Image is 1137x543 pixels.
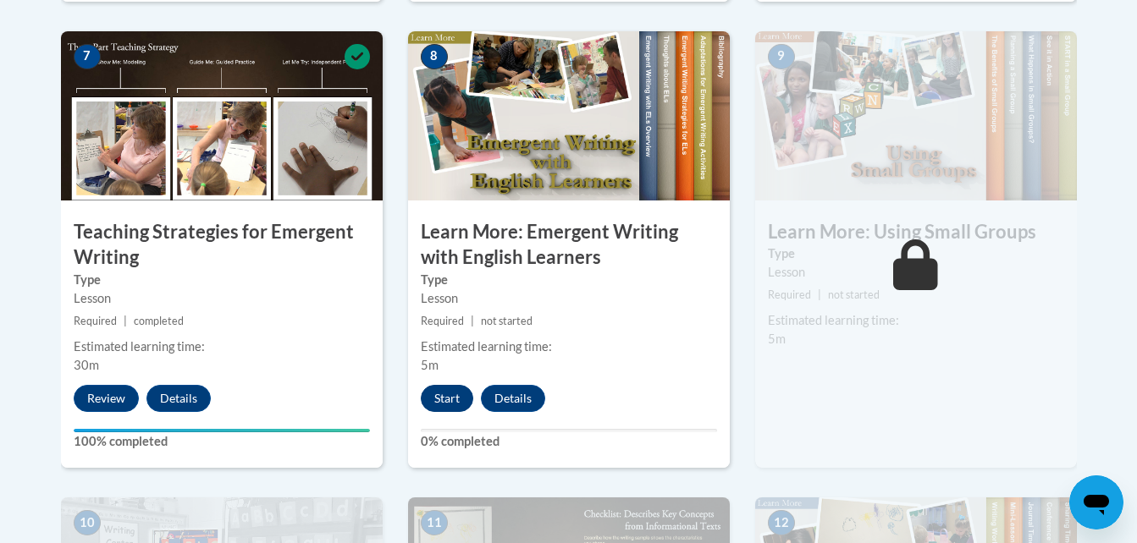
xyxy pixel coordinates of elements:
[481,315,533,327] span: not started
[74,271,370,289] label: Type
[421,289,717,308] div: Lesson
[74,358,99,372] span: 30m
[124,315,127,327] span: |
[1069,475,1123,529] iframe: Button to launch messaging window
[74,510,101,535] span: 10
[421,271,717,289] label: Type
[74,315,117,327] span: Required
[768,510,795,535] span: 12
[134,315,184,327] span: completed
[768,332,786,346] span: 5m
[408,219,730,271] h3: Learn More: Emergent Writing with English Learners
[768,288,811,301] span: Required
[421,44,448,69] span: 8
[828,288,880,301] span: not started
[768,263,1064,282] div: Lesson
[768,244,1064,263] label: Type
[421,358,439,372] span: 5m
[74,337,370,356] div: Estimated learning time:
[74,429,370,432] div: Your progress
[74,432,370,451] label: 100% completed
[768,311,1064,330] div: Estimated learning time:
[818,288,821,301] span: |
[74,289,370,308] div: Lesson
[421,385,473,412] button: Start
[146,385,211,412] button: Details
[481,385,545,412] button: Details
[61,219,383,271] h3: Teaching Strategies for Emergent Writing
[755,31,1077,200] img: Course Image
[768,44,795,69] span: 9
[421,315,464,327] span: Required
[74,44,101,69] span: 7
[421,432,717,451] label: 0% completed
[471,315,474,327] span: |
[408,31,730,200] img: Course Image
[755,219,1077,245] h3: Learn More: Using Small Groups
[421,510,448,535] span: 11
[421,337,717,356] div: Estimated learning time:
[61,31,383,200] img: Course Image
[74,385,139,412] button: Review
